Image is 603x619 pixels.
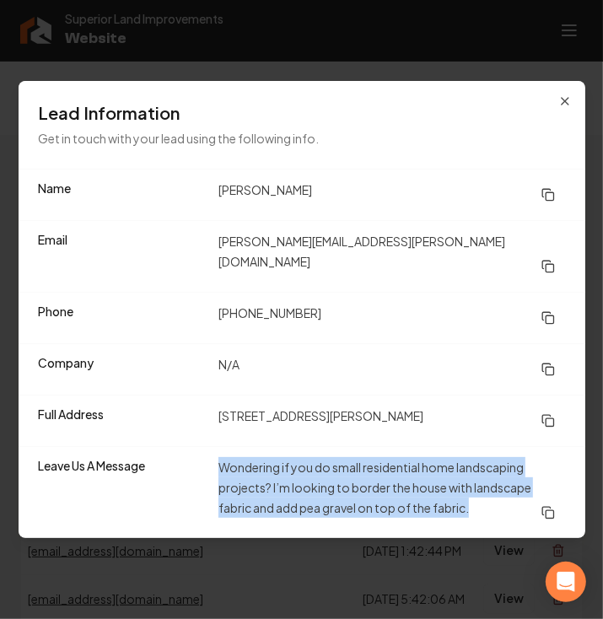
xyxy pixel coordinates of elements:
[218,303,565,333] dd: [PHONE_NUMBER]
[39,128,565,148] p: Get in touch with your lead using the following info.
[39,457,205,528] dt: Leave Us A Message
[39,303,205,333] dt: Phone
[218,180,565,210] dd: [PERSON_NAME]
[39,231,205,282] dt: Email
[39,406,205,436] dt: Full Address
[218,457,565,528] dd: Wondering if you do small residential home landscaping projects? I’m looking to border the house ...
[218,354,565,385] dd: N/A
[39,180,205,210] dt: Name
[218,406,565,436] dd: [STREET_ADDRESS][PERSON_NAME]
[39,101,565,125] h3: Lead Information
[39,354,205,385] dt: Company
[218,231,565,282] dd: [PERSON_NAME][EMAIL_ADDRESS][PERSON_NAME][DOMAIN_NAME]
